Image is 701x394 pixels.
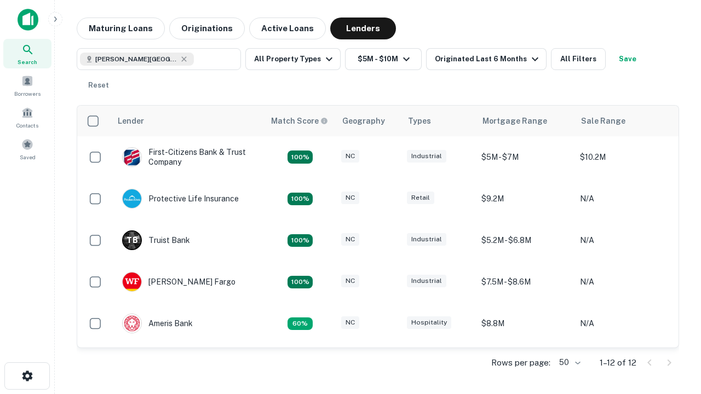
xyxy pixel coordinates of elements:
[77,18,165,39] button: Maturing Loans
[341,233,359,246] div: NC
[111,106,265,136] th: Lender
[122,147,254,167] div: First-citizens Bank & Trust Company
[123,273,141,291] img: picture
[271,115,326,127] h6: Match Score
[574,303,673,344] td: N/A
[341,150,359,163] div: NC
[122,272,235,292] div: [PERSON_NAME] Fargo
[426,48,547,70] button: Originated Last 6 Months
[271,115,328,127] div: Capitalize uses an advanced AI algorithm to match your search with the best lender. The match sco...
[341,275,359,287] div: NC
[600,356,636,369] p: 1–12 of 12
[288,317,313,331] div: Matching Properties: 1, hasApolloMatch: undefined
[81,74,116,96] button: Reset
[123,189,141,208] img: picture
[407,316,451,329] div: Hospitality
[122,230,190,250] div: Truist Bank
[476,261,574,303] td: $7.5M - $8.6M
[16,121,38,130] span: Contacts
[3,39,51,68] a: Search
[551,48,606,70] button: All Filters
[555,355,582,370] div: 50
[336,106,401,136] th: Geography
[476,219,574,261] td: $5.2M - $6.8M
[20,153,36,161] span: Saved
[491,356,550,369] p: Rows per page:
[407,150,446,163] div: Industrial
[574,261,673,303] td: N/A
[476,178,574,219] td: $9.2M
[288,276,313,289] div: Matching Properties: 2, hasApolloMatch: undefined
[3,134,51,164] a: Saved
[646,271,701,324] iframe: Chat Widget
[95,54,177,64] span: [PERSON_NAME][GEOGRAPHIC_DATA], [GEOGRAPHIC_DATA]
[407,192,434,204] div: Retail
[574,106,673,136] th: Sale Range
[249,18,326,39] button: Active Loans
[482,114,547,128] div: Mortgage Range
[127,235,137,246] p: T B
[574,344,673,386] td: N/A
[574,136,673,178] td: $10.2M
[122,314,193,333] div: Ameris Bank
[330,18,396,39] button: Lenders
[407,233,446,246] div: Industrial
[345,48,422,70] button: $5M - $10M
[610,48,645,70] button: Save your search to get updates of matches that match your search criteria.
[476,344,574,386] td: $9.2M
[342,114,385,128] div: Geography
[123,314,141,333] img: picture
[265,106,336,136] th: Capitalize uses an advanced AI algorithm to match your search with the best lender. The match sco...
[407,275,446,287] div: Industrial
[341,316,359,329] div: NC
[3,71,51,100] a: Borrowers
[574,219,673,261] td: N/A
[14,89,41,98] span: Borrowers
[18,9,38,31] img: capitalize-icon.png
[122,189,239,208] div: Protective Life Insurance
[3,102,51,132] a: Contacts
[408,114,431,128] div: Types
[288,234,313,247] div: Matching Properties: 3, hasApolloMatch: undefined
[288,150,313,164] div: Matching Properties: 2, hasApolloMatch: undefined
[245,48,341,70] button: All Property Types
[435,53,542,66] div: Originated Last 6 Months
[401,106,476,136] th: Types
[574,178,673,219] td: N/A
[476,136,574,178] td: $5M - $7M
[123,148,141,166] img: picture
[476,303,574,344] td: $8.8M
[476,106,574,136] th: Mortgage Range
[18,57,37,66] span: Search
[341,192,359,204] div: NC
[118,114,144,128] div: Lender
[288,193,313,206] div: Matching Properties: 2, hasApolloMatch: undefined
[581,114,625,128] div: Sale Range
[169,18,245,39] button: Originations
